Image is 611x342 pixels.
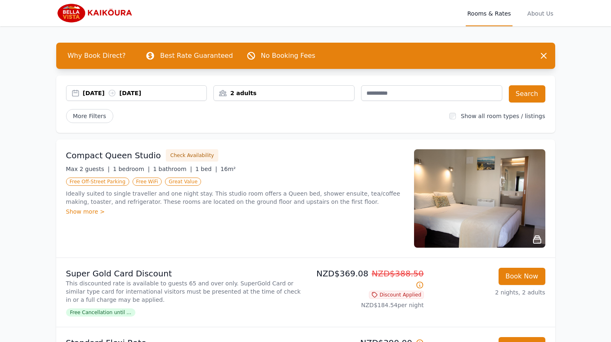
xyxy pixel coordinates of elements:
[369,291,424,299] span: Discount Applied
[261,51,316,61] p: No Booking Fees
[195,166,217,172] span: 1 bed |
[66,109,113,123] span: More Filters
[66,279,302,304] p: This discounted rate is available to guests 65 and over only. SuperGold Card or similar type card...
[66,189,404,206] p: Ideally suited to single traveller and one night stay. This studio room offers a Queen bed, showe...
[309,301,424,309] p: NZD$184.54 per night
[461,113,545,119] label: Show all room types / listings
[66,207,404,216] div: Show more >
[66,308,135,317] span: Free Cancellation until ...
[66,178,129,186] span: Free Off-Street Parking
[66,268,302,279] p: Super Gold Card Discount
[133,178,162,186] span: Free WiFi
[499,268,545,285] button: Book Now
[113,166,150,172] span: 1 bedroom |
[66,150,161,161] h3: Compact Queen Studio
[160,51,233,61] p: Best Rate Guaranteed
[66,166,110,172] span: Max 2 guests |
[220,166,236,172] span: 16m²
[166,149,218,162] button: Check Availability
[153,166,192,172] span: 1 bathroom |
[83,89,207,97] div: [DATE] [DATE]
[56,3,135,23] img: Bella Vista Kaikoura
[372,269,424,278] span: NZD$388.50
[309,268,424,291] p: NZD$369.08
[509,85,545,103] button: Search
[430,288,545,296] p: 2 nights, 2 adults
[61,48,133,64] span: Why Book Direct?
[165,178,201,186] span: Great Value
[214,89,354,97] div: 2 adults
